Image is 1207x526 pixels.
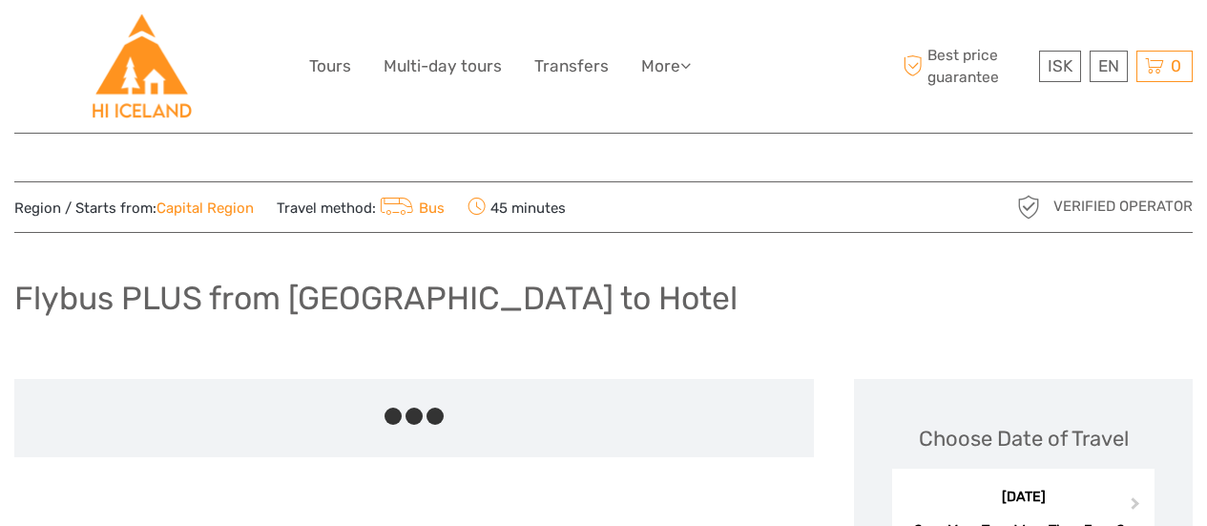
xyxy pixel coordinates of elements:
[898,45,1034,87] span: Best price guarantee
[919,424,1129,453] div: Choose Date of Travel
[1013,192,1044,222] img: verified_operator_grey_128.png
[1122,493,1153,523] button: Next Month
[90,14,194,118] img: Hostelling International
[384,53,502,80] a: Multi-day tours
[14,279,738,318] h1: Flybus PLUS from [GEOGRAPHIC_DATA] to Hotel
[376,200,445,217] a: Bus
[1090,51,1128,82] div: EN
[14,199,254,219] span: Region / Starts from:
[1053,197,1193,217] span: Verified Operator
[1048,56,1072,75] span: ISK
[1168,56,1184,75] span: 0
[892,488,1155,508] div: [DATE]
[156,200,254,217] a: Capital Region
[641,53,691,80] a: More
[309,53,351,80] a: Tours
[534,53,609,80] a: Transfers
[468,194,566,221] span: 45 minutes
[277,194,445,221] span: Travel method:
